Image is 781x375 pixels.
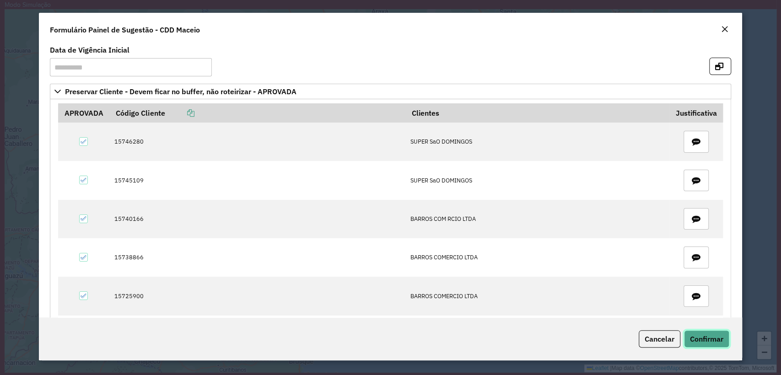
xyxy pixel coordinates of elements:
td: 15738866 [110,238,405,277]
td: BARROS COMERCIO LTDA [405,316,669,354]
td: BARROS COM RCIO LTDA [405,200,669,238]
a: Preservar Cliente - Devem ficar no buffer, não roteirizar - APROVADA [50,84,731,99]
th: Justificativa [669,103,723,123]
td: BARROS COMERCIO LTDA [405,277,669,315]
td: 15725769 [110,316,405,354]
span: Preservar Cliente - Devem ficar no buffer, não roteirizar - APROVADA [65,88,296,95]
span: Confirmar [690,334,723,343]
td: 15745109 [110,161,405,199]
th: Clientes [405,103,669,123]
td: SUPER SaO DOMINGOS [405,161,669,199]
h4: Formulário Painel de Sugestão - CDD Maceio [50,24,200,35]
button: Close [718,24,731,36]
th: APROVADA [58,103,110,123]
hb-button: Confirma sugestões e abre em nova aba [709,61,731,70]
td: 15740166 [110,200,405,238]
th: Código Cliente [110,103,405,123]
span: Cancelar [645,334,674,343]
a: Copiar [165,108,194,118]
label: Data de Vigência Inicial [50,44,129,55]
td: 15725900 [110,277,405,315]
em: Fechar [721,26,728,33]
td: SUPER SaO DOMINGOS [405,123,669,161]
button: Confirmar [684,330,729,348]
td: BARROS COMERCIO LTDA [405,238,669,277]
td: 15746280 [110,123,405,161]
button: Cancelar [639,330,680,348]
